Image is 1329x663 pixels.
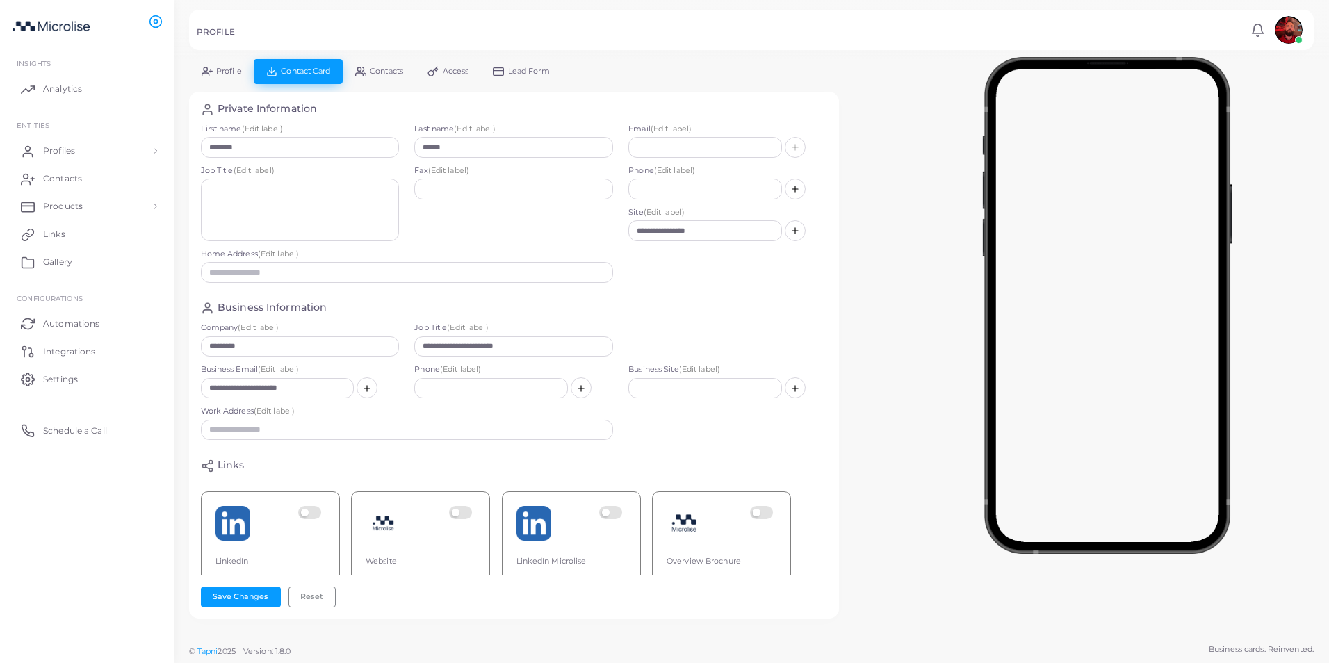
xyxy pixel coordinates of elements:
[17,59,51,67] span: INSIGHTS
[258,249,299,259] span: (Edit label)
[508,67,550,75] span: Lead Form
[238,322,279,332] span: (Edit label)
[428,165,469,175] span: (Edit label)
[281,67,330,75] span: Contact Card
[454,124,495,133] span: (Edit label)
[1209,644,1314,655] span: Business cards. Reinvented.
[10,165,163,193] a: Contacts
[667,556,776,567] div: Overview Brochure
[414,322,613,334] label: Job Title
[242,124,283,133] span: (Edit label)
[644,207,685,217] span: (Edit label)
[201,587,281,607] button: Save Changes
[982,57,1232,554] img: phone-mock.b55596b7.png
[516,506,551,541] img: linkedin.png
[516,556,626,567] div: LinkedIn Microlise
[43,145,75,157] span: Profiles
[234,165,275,175] span: (Edit label)
[189,646,291,657] span: ©
[215,556,325,567] div: LinkedIn
[43,228,65,240] span: Links
[254,406,295,416] span: (Edit label)
[201,249,614,260] label: Home Address
[218,646,235,657] span: 2025
[218,302,327,315] h4: Business Information
[201,322,400,334] label: Company
[366,556,475,567] div: Website
[43,345,95,358] span: Integrations
[258,364,299,374] span: (Edit label)
[414,165,613,177] label: Fax
[215,506,250,541] img: linkedin.png
[13,13,90,39] img: logo
[628,124,827,135] label: Email
[443,67,469,75] span: Access
[10,309,163,337] a: Automations
[43,83,82,95] span: Analytics
[201,364,400,375] label: Business Email
[243,646,291,656] span: Version: 1.8.0
[17,294,83,302] span: Configurations
[654,165,695,175] span: (Edit label)
[651,124,692,133] span: (Edit label)
[414,364,613,375] label: Phone
[628,364,827,375] label: Business Site
[17,121,49,129] span: ENTITIES
[10,248,163,276] a: Gallery
[43,318,99,330] span: Automations
[10,416,163,444] a: Schedule a Call
[628,165,827,177] label: Phone
[10,337,163,365] a: Integrations
[679,364,720,374] span: (Edit label)
[43,200,83,213] span: Products
[288,587,336,607] button: Reset
[201,165,400,177] label: Job Title
[43,425,107,437] span: Schedule a Call
[197,27,235,37] h5: PROFILE
[10,137,163,165] a: Profiles
[197,646,218,656] a: Tapni
[370,67,403,75] span: Contacts
[366,506,400,541] img: G8fM0ag2xK68j5Y6CE3rTHDegNh0GpZq-1706795282325.png
[10,220,163,248] a: Links
[218,103,317,116] h4: Private Information
[218,459,245,473] h4: Links
[10,365,163,393] a: Settings
[628,207,827,218] label: Site
[43,172,82,185] span: Contacts
[216,67,242,75] span: Profile
[43,256,72,268] span: Gallery
[440,364,481,374] span: (Edit label)
[43,373,78,386] span: Settings
[1271,16,1306,44] a: avatar
[667,506,701,541] img: 0urkgqREsKOwIlUl1Ebqz2IQc-1742283681362.png
[447,322,488,332] span: (Edit label)
[1275,16,1303,44] img: avatar
[10,193,163,220] a: Products
[201,124,400,135] label: First name
[10,75,163,103] a: Analytics
[201,406,614,417] label: Work Address
[414,124,613,135] label: Last name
